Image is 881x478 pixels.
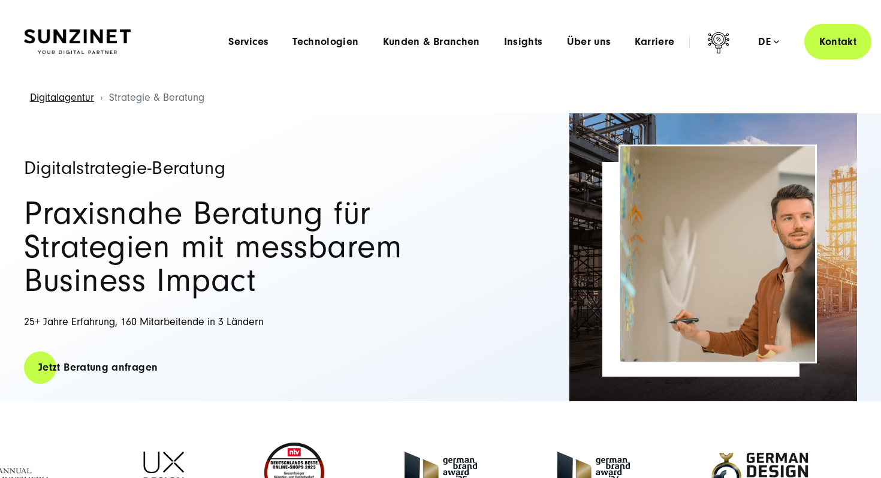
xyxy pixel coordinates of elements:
a: Über uns [567,36,611,48]
a: Kontakt [804,24,871,59]
a: Insights [504,36,543,48]
img: Full-Service Digitalagentur SUNZINET - Strategieberatung [620,146,815,362]
a: Jetzt Beratung anfragen [24,350,172,384]
a: Karriere [635,36,674,48]
a: Technologien [292,36,358,48]
img: SUNZINET Full Service Digital Agentur [24,29,131,55]
div: de [758,36,779,48]
h1: Digitalstrategie-Beratung [24,158,443,178]
span: Strategie & Beratung [109,91,204,104]
img: Full-Service Digitalagentur SUNZINET - Strategieberatung_2 [569,113,857,401]
span: 25+ Jahre Erfahrung, 160 Mitarbeitende in 3 Ländern [24,315,264,328]
a: Kunden & Branchen [383,36,480,48]
a: Services [228,36,268,48]
a: Digitalagentur [30,91,94,104]
h2: Praxisnahe Beratung für Strategien mit messbarem Business Impact [24,197,443,297]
